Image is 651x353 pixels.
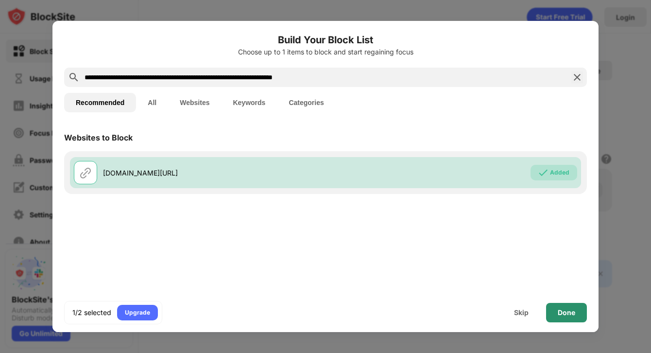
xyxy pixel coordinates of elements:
[136,93,168,112] button: All
[64,33,587,47] h6: Build Your Block List
[80,167,91,178] img: url.svg
[550,168,569,177] div: Added
[514,309,529,317] div: Skip
[103,168,325,178] div: [DOMAIN_NAME][URL]
[64,133,133,142] div: Websites to Block
[64,48,587,56] div: Choose up to 1 items to block and start regaining focus
[125,308,150,318] div: Upgrade
[558,309,575,317] div: Done
[221,93,277,112] button: Keywords
[64,93,136,112] button: Recommended
[68,71,80,83] img: search.svg
[72,308,111,318] div: 1/2 selected
[571,71,583,83] img: search-close
[168,93,221,112] button: Websites
[277,93,335,112] button: Categories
